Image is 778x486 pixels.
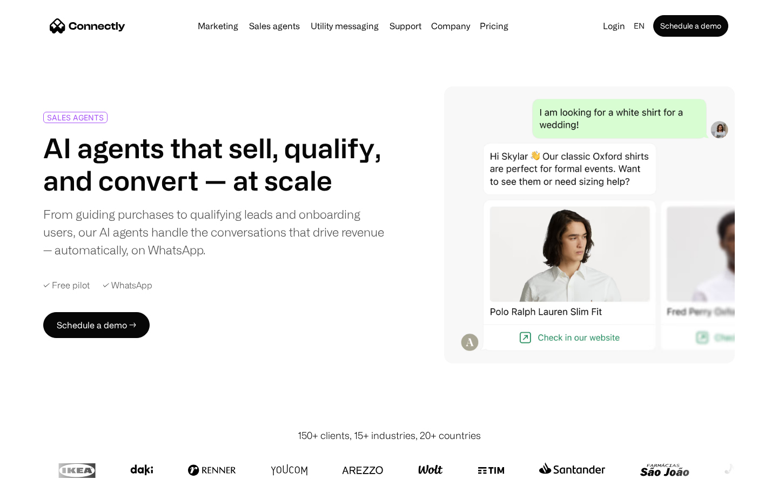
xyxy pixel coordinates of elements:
[475,22,513,30] a: Pricing
[634,18,645,33] div: en
[43,280,90,291] div: ✓ Free pilot
[385,22,426,30] a: Support
[103,280,152,291] div: ✓ WhatsApp
[653,15,728,37] a: Schedule a demo
[47,113,104,122] div: SALES AGENTS
[298,428,481,443] div: 150+ clients, 15+ industries, 20+ countries
[193,22,243,30] a: Marketing
[43,132,385,197] h1: AI agents that sell, qualify, and convert — at scale
[428,18,473,33] div: Company
[11,466,65,482] aside: Language selected: English
[431,18,470,33] div: Company
[50,18,125,34] a: home
[629,18,651,33] div: en
[306,22,383,30] a: Utility messaging
[43,312,150,338] a: Schedule a demo →
[245,22,304,30] a: Sales agents
[22,467,65,482] ul: Language list
[43,205,385,259] div: From guiding purchases to qualifying leads and onboarding users, our AI agents handle the convers...
[599,18,629,33] a: Login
